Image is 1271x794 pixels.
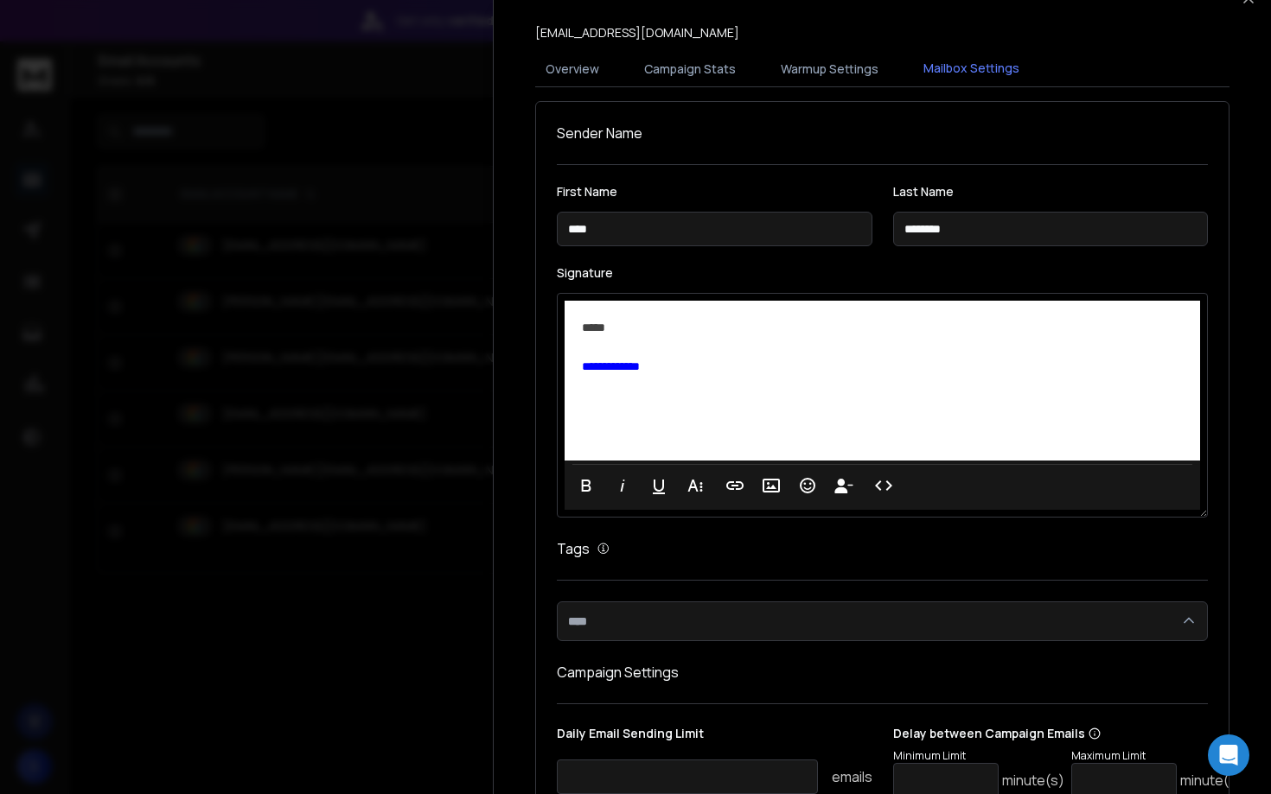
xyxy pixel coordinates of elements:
p: minute(s) [1002,770,1064,791]
h1: Sender Name [557,123,1208,143]
h1: Campaign Settings [557,662,1208,683]
button: Mailbox Settings [913,49,1030,89]
div: Open Intercom Messenger [1208,734,1249,776]
p: minute(s) [1180,770,1242,791]
label: Signature [557,267,1208,279]
p: Delay between Campaign Emails [893,725,1242,742]
button: Warmup Settings [770,50,889,88]
button: More Text [679,468,712,503]
button: Insert Unsubscribe Link [827,468,860,503]
button: Emoticons [791,468,824,503]
p: emails [832,766,872,787]
button: Insert Image (⌘P) [755,468,788,503]
button: Bold (⌘B) [570,468,603,503]
label: First Name [557,186,872,198]
button: Code View [867,468,900,503]
button: Campaign Stats [634,50,746,88]
h1: Tags [557,538,590,559]
p: Minimum Limit [893,749,1064,763]
p: Maximum Limit [1071,749,1242,763]
button: Underline (⌘U) [642,468,675,503]
button: Overview [535,50,610,88]
p: [EMAIL_ADDRESS][DOMAIN_NAME] [535,24,739,41]
button: Insert Link (⌘K) [719,468,751,503]
button: Italic (⌘I) [606,468,639,503]
label: Last Name [893,186,1209,198]
p: Daily Email Sending Limit [557,725,872,749]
